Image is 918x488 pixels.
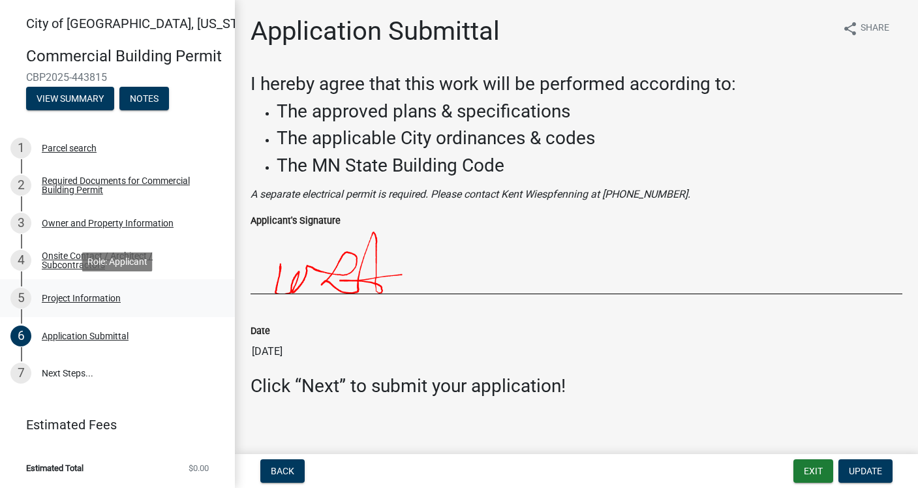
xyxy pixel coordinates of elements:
[251,327,270,336] label: Date
[10,213,31,234] div: 3
[861,21,889,37] span: Share
[838,459,893,483] button: Update
[189,464,209,472] span: $0.00
[10,175,31,196] div: 2
[119,94,169,104] wm-modal-confirm: Notes
[10,412,214,438] a: Estimated Fees
[42,144,97,153] div: Parcel search
[26,16,264,31] span: City of [GEOGRAPHIC_DATA], [US_STATE]
[10,288,31,309] div: 5
[251,188,690,200] i: A separate electrical permit is required. Please contact Kent Wiespfenning at [PHONE_NUMBER].
[251,375,902,397] h3: Click “Next” to submit your application!
[251,228,700,294] img: J5ppUI69dINCTjb0uKTX80XYSMJ80VDnVVqBm4wWSNpDe404JL2kXdy6Z9sm47z2wW109MMsfGLHsP14x+sztrce+n1cuMguT...
[277,100,902,123] h3: The approved plans & specifications
[260,459,305,483] button: Back
[271,466,294,476] span: Back
[42,251,214,269] div: Onsite Contact / Architect / Subcontractors
[251,16,500,47] h1: Application Submittal
[82,252,153,271] div: Role: Applicant
[26,47,224,66] h4: Commercial Building Permit
[26,464,84,472] span: Estimated Total
[832,16,900,41] button: shareShare
[793,459,833,483] button: Exit
[119,87,169,110] button: Notes
[42,294,121,303] div: Project Information
[10,326,31,346] div: 6
[10,138,31,159] div: 1
[10,363,31,384] div: 7
[277,127,902,149] h3: The applicable City ordinances & codes
[10,250,31,271] div: 4
[251,217,341,226] label: Applicant's Signature
[26,71,209,84] span: CBP2025-443815
[26,87,114,110] button: View Summary
[251,73,902,95] h3: I hereby agree that this work will be performed according to:
[26,94,114,104] wm-modal-confirm: Summary
[42,176,214,194] div: Required Documents for Commercial Building Permit
[849,466,882,476] span: Update
[42,331,129,341] div: Application Submittal
[842,21,858,37] i: share
[277,155,902,177] h3: The MN State Building Code
[42,219,174,228] div: Owner and Property Information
